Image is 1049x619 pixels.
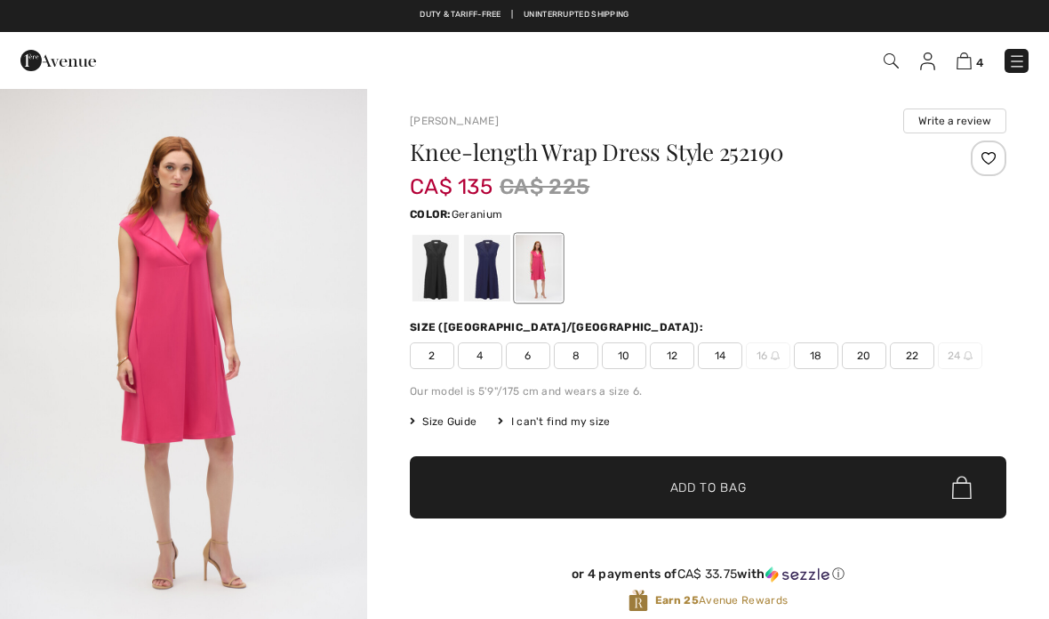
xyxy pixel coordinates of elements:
span: 8 [554,342,598,369]
h1: Knee-length Wrap Dress Style 252190 [410,141,907,164]
a: 4 [957,50,983,71]
img: Avenue Rewards [629,589,648,613]
span: 6 [506,342,550,369]
div: Size ([GEOGRAPHIC_DATA]/[GEOGRAPHIC_DATA]): [410,319,707,335]
img: Menu [1008,52,1026,70]
span: CA$ 225 [500,171,589,203]
span: CA$ 135 [410,157,492,199]
span: Add to Bag [670,478,747,497]
button: Add to Bag [410,456,1006,519]
img: Bag.svg [952,476,972,499]
div: Black [412,235,459,301]
div: Geranium [516,235,562,301]
a: 1ère Avenue [20,51,96,68]
div: Our model is 5'9"/175 cm and wears a size 6. [410,383,1006,399]
span: 20 [842,342,886,369]
img: 1ère Avenue [20,43,96,78]
span: 4 [458,342,502,369]
img: My Info [920,52,935,70]
div: I can't find my size [498,414,610,430]
span: 12 [650,342,694,369]
span: 22 [890,342,934,369]
strong: Earn 25 [655,594,699,607]
span: CA$ 33.75 [677,567,738,582]
span: 18 [794,342,838,369]
img: ring-m.svg [771,351,780,360]
span: Color: [410,208,452,221]
span: 10 [602,342,646,369]
span: Geranium [452,208,502,221]
img: Shopping Bag [957,52,972,69]
a: [PERSON_NAME] [410,115,499,127]
span: 4 [976,56,983,69]
button: Write a review [903,109,1006,133]
div: or 4 payments of with [410,567,1006,583]
span: 24 [938,342,982,369]
span: 16 [746,342,790,369]
img: Search [884,53,899,68]
span: 2 [410,342,454,369]
div: or 4 payments ofCA$ 33.75withSezzle Click to learn more about Sezzle [410,567,1006,589]
div: Midnight Blue [464,235,510,301]
span: Size Guide [410,414,476,430]
span: Avenue Rewards [655,592,788,608]
img: Sezzle [765,567,829,583]
span: 14 [698,342,742,369]
img: ring-m.svg [964,351,973,360]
